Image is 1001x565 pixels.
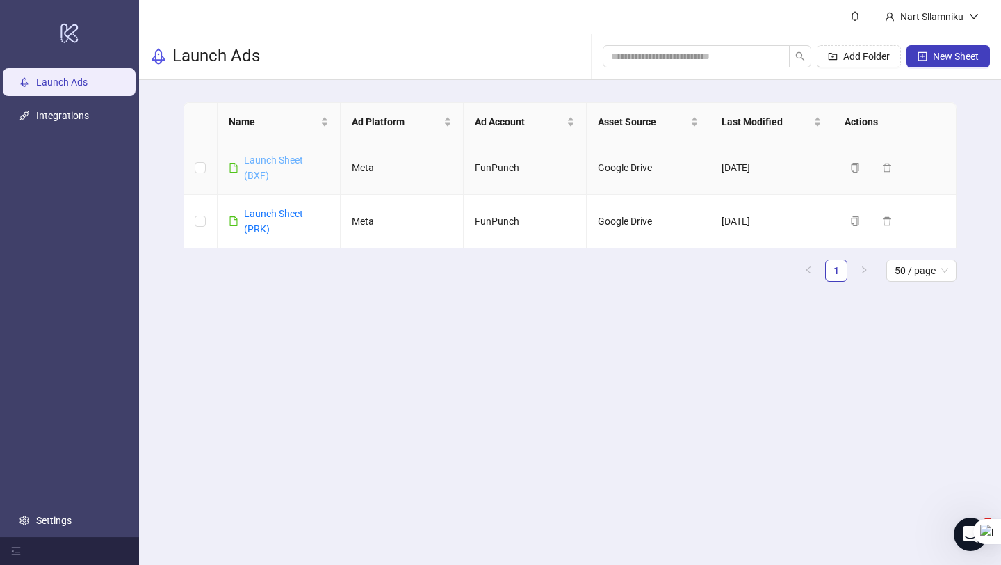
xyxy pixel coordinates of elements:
[882,163,892,173] span: delete
[36,77,88,88] a: Launch Ads
[341,141,464,195] td: Meta
[229,114,318,129] span: Name
[722,114,811,129] span: Last Modified
[969,12,979,22] span: down
[710,195,833,248] td: [DATE]
[244,208,303,234] a: Launch Sheet (PRK)
[853,260,875,282] li: Next Page
[36,110,89,121] a: Integrations
[587,103,710,141] th: Asset Source
[853,260,875,282] button: right
[710,141,833,195] td: [DATE]
[464,141,587,195] td: FunPunch
[229,163,238,173] span: file
[833,103,957,141] th: Actions
[817,45,901,67] button: Add Folder
[804,266,813,274] span: left
[464,103,587,141] th: Ad Account
[906,45,990,67] button: New Sheet
[828,51,838,61] span: folder-add
[982,518,993,529] span: 3
[933,51,979,62] span: New Sheet
[886,260,957,282] div: Page Size
[150,48,167,65] span: rocket
[598,114,687,129] span: Asset Source
[341,103,464,141] th: Ad Platform
[341,195,464,248] td: Meta
[797,260,820,282] li: Previous Page
[218,103,341,141] th: Name
[954,518,987,551] iframe: Intercom live chat
[895,9,969,24] div: Nart Sllamniku
[825,260,847,282] li: 1
[11,546,21,556] span: menu-fold
[882,216,892,226] span: delete
[860,266,868,274] span: right
[587,195,710,248] td: Google Drive
[464,195,587,248] td: FunPunch
[795,51,805,61] span: search
[918,51,927,61] span: plus-square
[36,515,72,526] a: Settings
[826,260,847,281] a: 1
[475,114,564,129] span: Ad Account
[244,154,303,181] a: Launch Sheet (BXF)
[850,163,860,173] span: copy
[229,216,238,226] span: file
[710,103,833,141] th: Last Modified
[850,11,860,21] span: bell
[587,141,710,195] td: Google Drive
[797,260,820,282] button: left
[895,260,948,281] span: 50 / page
[352,114,441,129] span: Ad Platform
[850,216,860,226] span: copy
[172,45,260,67] h3: Launch Ads
[843,51,890,62] span: Add Folder
[885,12,895,22] span: user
